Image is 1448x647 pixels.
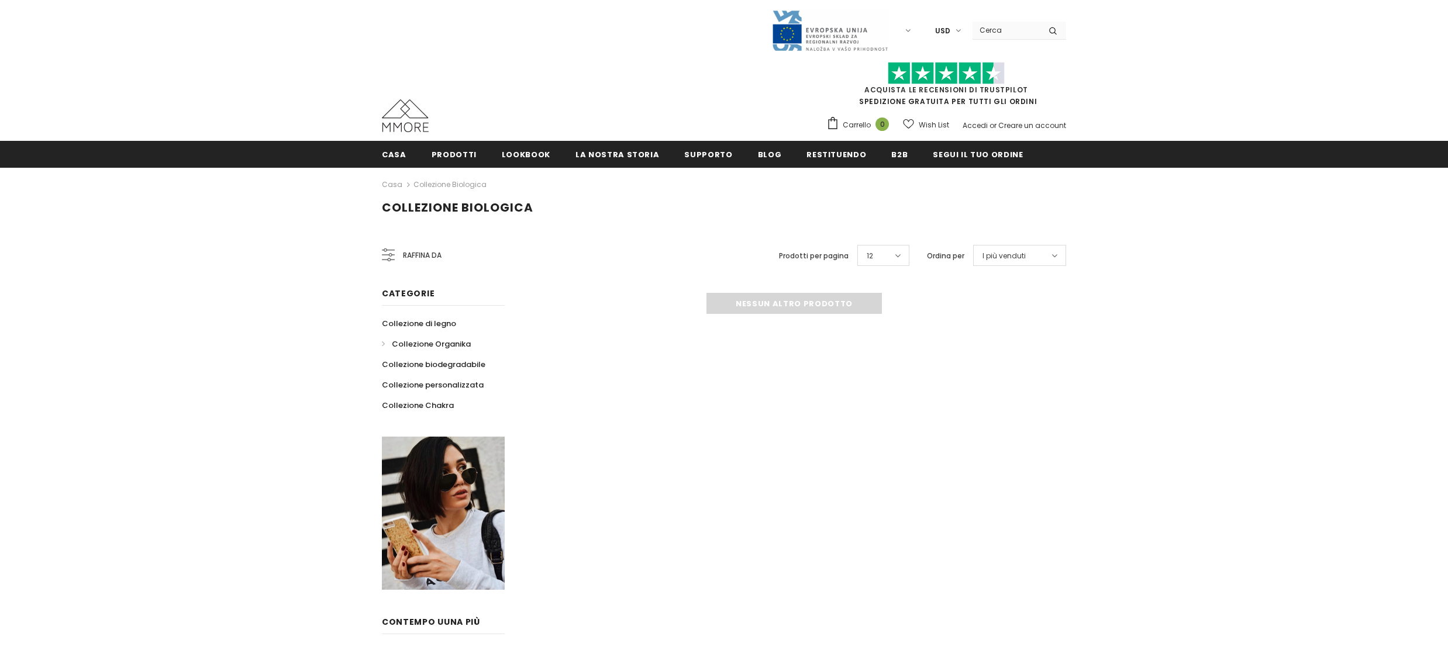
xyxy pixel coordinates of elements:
[973,22,1040,39] input: Search Site
[933,149,1023,160] span: Segui il tuo ordine
[382,199,533,216] span: Collezione biologica
[382,334,471,354] a: Collezione Organika
[771,25,888,35] a: Javni Razpis
[998,120,1066,130] a: Creare un account
[403,249,442,262] span: Raffina da
[382,318,456,329] span: Collezione di legno
[382,400,454,411] span: Collezione Chakra
[826,116,895,134] a: Carrello 0
[575,141,659,167] a: La nostra storia
[502,141,550,167] a: Lookbook
[806,149,866,160] span: Restituendo
[758,149,782,160] span: Blog
[502,149,550,160] span: Lookbook
[933,141,1023,167] a: Segui il tuo ordine
[392,338,471,350] span: Collezione Organika
[382,149,406,160] span: Casa
[935,25,950,37] span: USD
[927,250,964,262] label: Ordina per
[806,141,866,167] a: Restituendo
[413,179,487,189] a: Collezione biologica
[867,250,873,262] span: 12
[891,141,908,167] a: B2B
[864,85,1028,95] a: Acquista le recensioni di TrustPilot
[684,149,732,160] span: supporto
[875,117,889,131] span: 0
[684,141,732,167] a: supporto
[575,149,659,160] span: La nostra storia
[903,115,949,135] a: Wish List
[382,99,429,132] img: Casi MMORE
[382,313,456,334] a: Collezione di legno
[779,250,849,262] label: Prodotti per pagina
[382,288,435,299] span: Categorie
[382,178,402,192] a: Casa
[771,9,888,52] img: Javni Razpis
[758,141,782,167] a: Blog
[982,250,1026,262] span: I più venduti
[382,354,485,375] a: Collezione biodegradabile
[382,616,480,628] span: contempo uUna più
[990,120,997,130] span: or
[382,395,454,416] a: Collezione Chakra
[888,62,1005,85] img: Fidati di Pilot Stars
[382,379,484,390] span: Collezione personalizzata
[432,141,477,167] a: Prodotti
[919,119,949,131] span: Wish List
[891,149,908,160] span: B2B
[432,149,477,160] span: Prodotti
[826,67,1066,106] span: SPEDIZIONE GRATUITA PER TUTTI GLI ORDINI
[382,375,484,395] a: Collezione personalizzata
[843,119,871,131] span: Carrello
[382,141,406,167] a: Casa
[382,359,485,370] span: Collezione biodegradabile
[963,120,988,130] a: Accedi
